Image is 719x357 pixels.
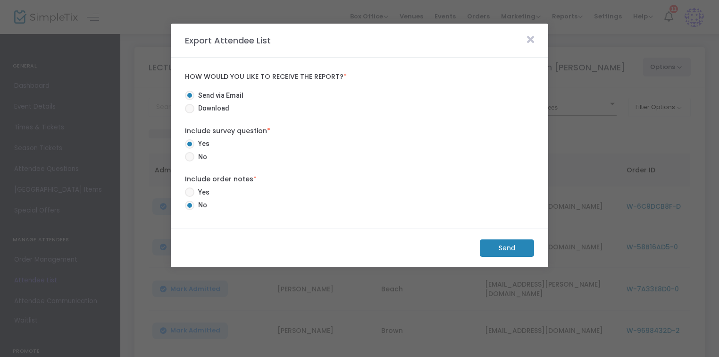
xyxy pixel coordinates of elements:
label: How would you like to receive the report? [185,73,534,81]
m-panel-title: Export Attendee List [180,34,276,47]
m-panel-header: Export Attendee List [171,24,548,58]
span: No [194,152,207,162]
span: Yes [194,187,209,197]
label: Include survey question [185,126,534,136]
span: No [194,200,207,210]
m-button: Send [480,239,534,257]
span: Send via Email [194,91,243,101]
span: Yes [194,139,209,149]
span: Download [194,103,229,113]
label: Include order notes [185,174,534,184]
